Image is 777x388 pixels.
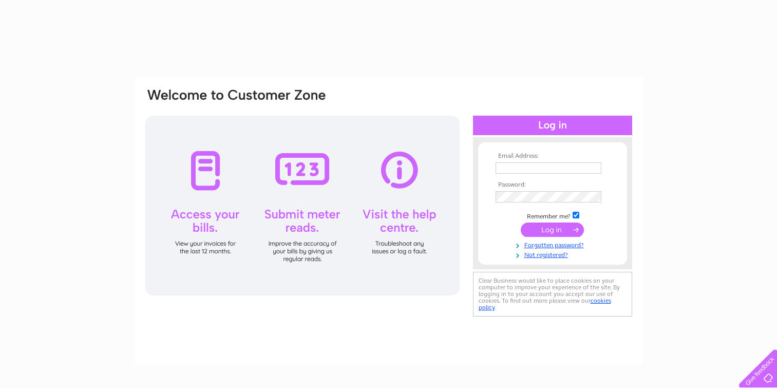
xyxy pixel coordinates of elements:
th: Email Address: [493,153,612,160]
th: Password: [493,181,612,189]
a: Not registered? [496,249,612,259]
td: Remember me? [493,210,612,220]
div: Clear Business would like to place cookies on your computer to improve your experience of the sit... [473,272,632,317]
a: cookies policy [479,297,611,311]
a: Forgotten password? [496,239,612,249]
input: Submit [521,223,584,237]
